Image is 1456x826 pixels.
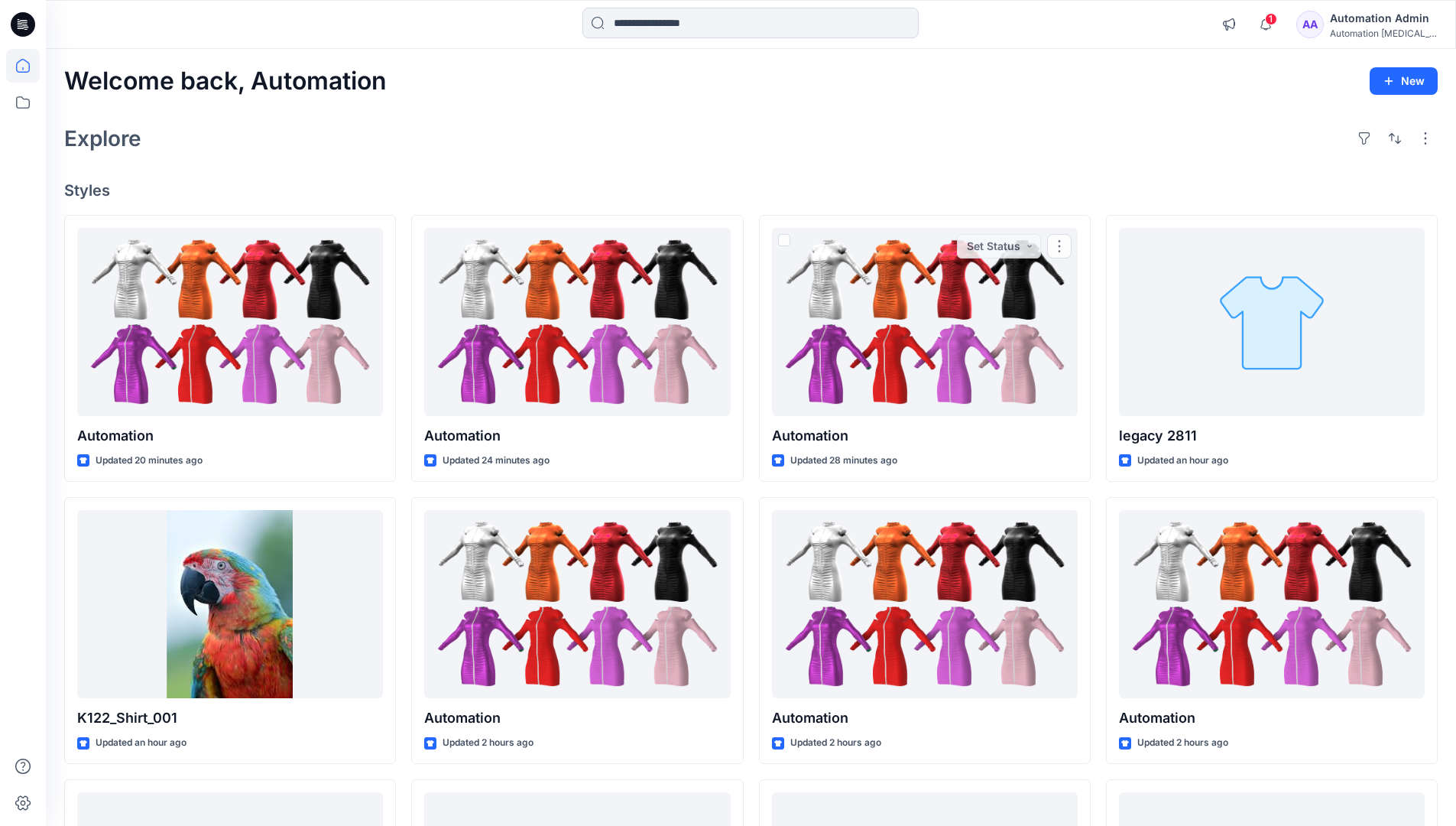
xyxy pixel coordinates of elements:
span: 1 [1265,13,1277,25]
a: Automation [77,228,383,417]
a: K122_Shirt_001 [77,510,383,699]
a: Automation [772,510,1078,699]
p: Updated 2 hours ago [790,735,881,751]
p: Updated 28 minutes ago [790,453,897,469]
p: Automation [1119,707,1425,729]
a: Automation [424,228,730,417]
div: Automation Admin [1330,9,1437,28]
a: Automation [772,228,1078,417]
p: Automation [772,425,1078,447]
p: Updated an hour ago [96,735,186,751]
a: Automation [1119,510,1425,699]
p: legacy 2811 [1119,425,1425,447]
a: Automation [424,510,730,699]
p: Updated 20 minutes ago [96,453,203,469]
p: Updated 2 hours ago [1137,735,1228,751]
p: Automation [77,425,383,447]
p: K122_Shirt_001 [77,707,383,729]
button: New [1370,67,1438,95]
div: AA [1296,11,1324,38]
p: Updated an hour ago [1137,453,1228,469]
p: Automation [424,707,730,729]
div: Automation [MEDICAL_DATA]... [1330,28,1437,39]
p: Automation [424,425,730,447]
p: Updated 24 minutes ago [443,453,550,469]
p: Automation [772,707,1078,729]
h4: Styles [64,181,1438,200]
h2: Explore [64,126,141,151]
a: legacy 2811 [1119,228,1425,417]
p: Updated 2 hours ago [443,735,533,751]
h2: Welcome back, Automation [64,67,387,96]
